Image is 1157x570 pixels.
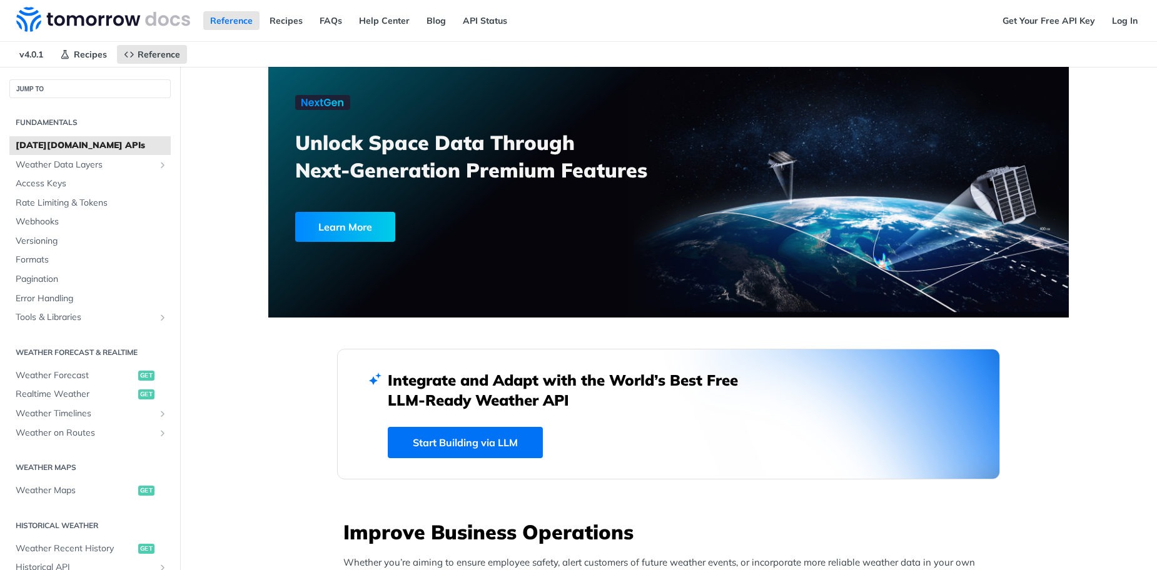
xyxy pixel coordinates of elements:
[9,251,171,269] a: Formats
[9,481,171,500] a: Weather Mapsget
[9,194,171,212] a: Rate Limiting & Tokens
[158,312,168,322] button: Show subpages for Tools & Libraries
[16,484,135,497] span: Weather Maps
[138,371,154,381] span: get
[74,49,107,60] span: Recipes
[295,129,682,184] h3: Unlock Space Data Through Next-Generation Premium Features
[313,11,349,30] a: FAQs
[9,520,171,531] h2: Historical Weather
[9,117,171,128] h2: Fundamentals
[9,79,171,98] button: JUMP TO
[138,49,180,60] span: Reference
[9,424,171,442] a: Weather on RoutesShow subpages for Weather on Routes
[9,136,171,155] a: [DATE][DOMAIN_NAME] APIs
[996,11,1102,30] a: Get Your Free API Key
[16,177,168,190] span: Access Keys
[16,427,154,439] span: Weather on Routes
[343,518,1000,546] h3: Improve Business Operations
[9,366,171,385] a: Weather Forecastget
[138,544,154,554] span: get
[158,409,168,419] button: Show subpages for Weather Timelines
[16,139,168,152] span: [DATE][DOMAIN_NAME] APIs
[16,292,168,305] span: Error Handling
[420,11,453,30] a: Blog
[352,11,417,30] a: Help Center
[117,45,187,64] a: Reference
[16,542,135,555] span: Weather Recent History
[9,270,171,289] a: Pagination
[9,347,171,358] h2: Weather Forecast & realtime
[13,45,50,64] span: v4.0.1
[158,160,168,170] button: Show subpages for Weather Data Layers
[388,427,543,458] a: Start Building via LLM
[138,486,154,496] span: get
[295,95,350,110] img: NextGen
[9,385,171,404] a: Realtime Weatherget
[138,389,154,399] span: get
[16,273,168,286] span: Pagination
[16,254,168,266] span: Formats
[9,232,171,251] a: Versioning
[203,11,260,30] a: Reference
[16,197,168,209] span: Rate Limiting & Tokens
[9,308,171,327] a: Tools & LibrariesShow subpages for Tools & Libraries
[9,156,171,174] a: Weather Data LayersShow subpages for Weather Data Layers
[456,11,514,30] a: API Status
[295,212,395,242] div: Learn More
[9,462,171,473] h2: Weather Maps
[16,407,154,420] span: Weather Timelines
[9,539,171,558] a: Weather Recent Historyget
[16,235,168,247] span: Versioning
[9,404,171,423] a: Weather TimelinesShow subpages for Weather Timelines
[9,174,171,193] a: Access Keys
[16,216,168,228] span: Webhooks
[158,428,168,438] button: Show subpages for Weather on Routes
[16,369,135,382] span: Weather Forecast
[9,212,171,231] a: Webhooks
[388,370,757,410] h2: Integrate and Adapt with the World’s Best Free LLM-Ready Weather API
[16,159,154,171] span: Weather Data Layers
[16,311,154,324] span: Tools & Libraries
[295,212,605,242] a: Learn More
[9,289,171,308] a: Error Handling
[16,388,135,401] span: Realtime Weather
[53,45,114,64] a: Recipes
[16,7,190,32] img: Tomorrow.io Weather API Docs
[1105,11,1144,30] a: Log In
[263,11,310,30] a: Recipes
